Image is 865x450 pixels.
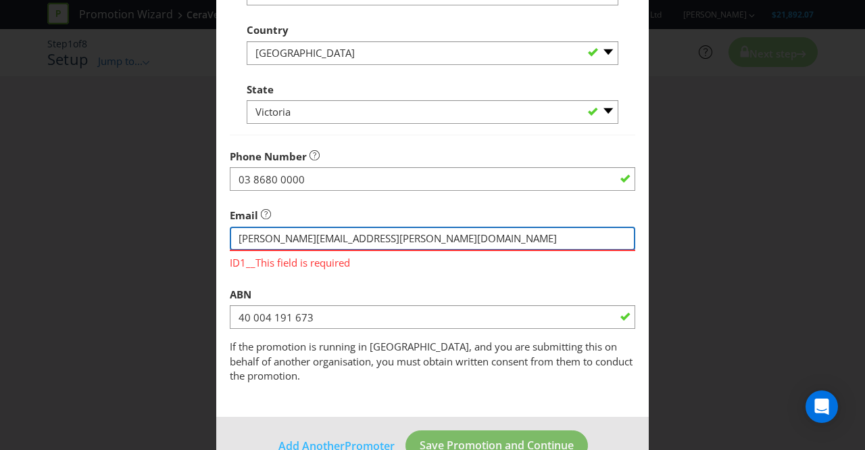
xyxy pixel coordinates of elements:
[230,251,635,271] span: ID1__This field is required
[230,150,307,163] span: Phone Number
[230,167,635,191] input: e.g. 03 1234 9876
[806,390,838,423] div: Open Intercom Messenger
[230,340,633,382] span: If the promotion is running in [GEOGRAPHIC_DATA], and you are submitting this on behalf of anothe...
[230,288,251,301] span: ABN
[230,208,258,222] span: Email
[247,23,289,37] span: Country
[247,83,274,96] span: State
